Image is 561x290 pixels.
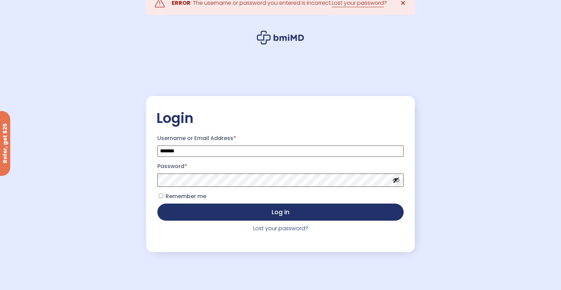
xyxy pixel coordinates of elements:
[392,176,400,184] button: Show password
[156,110,405,127] h2: Login
[253,224,308,232] a: Lost your password?
[157,133,404,144] label: Username or Email Address
[157,161,404,172] label: Password
[157,204,404,221] button: Log in
[159,194,163,198] input: Remember me
[166,192,206,200] span: Remember me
